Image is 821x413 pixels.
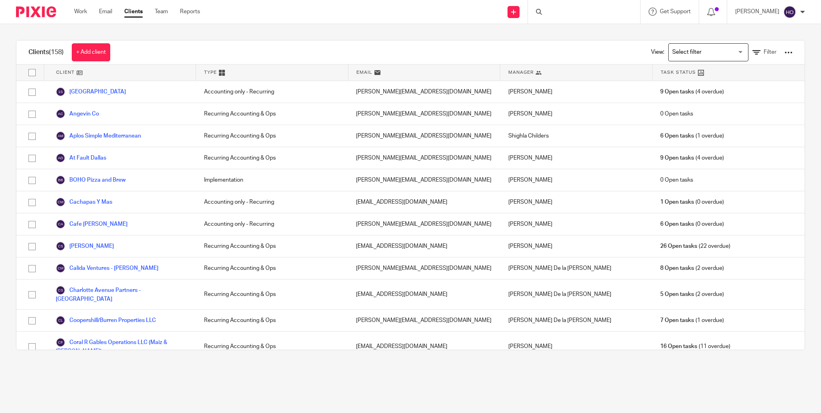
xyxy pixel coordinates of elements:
div: [PERSON_NAME] [500,213,653,235]
div: [PERSON_NAME][EMAIL_ADDRESS][DOMAIN_NAME] [348,169,500,191]
a: BOHO Pizza and Brew [56,175,125,185]
div: Recurring Accounting & Ops [196,310,348,331]
a: Work [74,8,87,16]
img: svg%3E [783,6,796,18]
span: (2 overdue) [660,290,724,298]
div: Shighla Childers [500,125,653,147]
div: Recurring Accounting & Ops [196,235,348,257]
span: 0 Open tasks [660,110,693,118]
span: (2 overdue) [660,264,724,272]
img: svg%3E [56,219,65,229]
div: [PERSON_NAME] [500,81,653,103]
img: svg%3E [56,285,65,295]
span: 9 Open tasks [660,88,694,96]
div: [PERSON_NAME] [500,235,653,257]
span: 8 Open tasks [660,264,694,272]
div: [PERSON_NAME][EMAIL_ADDRESS][DOMAIN_NAME] [348,147,500,169]
div: [EMAIL_ADDRESS][DOMAIN_NAME] [348,191,500,213]
img: svg%3E [56,153,65,163]
span: Type [204,69,217,76]
span: (11 overdue) [660,342,730,350]
span: 0 Open tasks [660,176,693,184]
div: [PERSON_NAME] [500,191,653,213]
span: 7 Open tasks [660,316,694,324]
img: svg%3E [56,175,65,185]
span: 16 Open tasks [660,342,697,350]
div: Recurring Accounting & Ops [196,103,348,125]
input: Search for option [669,45,744,59]
a: + Add client [72,43,110,61]
div: [PERSON_NAME] [500,103,653,125]
div: Recurring Accounting & Ops [196,279,348,309]
input: Select all [24,65,40,80]
div: Search for option [668,43,748,61]
h1: Clients [28,48,64,57]
p: [PERSON_NAME] [735,8,779,16]
span: Get Support [660,9,691,14]
span: 5 Open tasks [660,290,694,298]
a: Charlotte Avenue Partners - [GEOGRAPHIC_DATA] [56,285,188,303]
div: Recurring Accounting & Ops [196,257,348,279]
a: [GEOGRAPHIC_DATA] [56,87,126,97]
div: [EMAIL_ADDRESS][DOMAIN_NAME] [348,279,500,309]
div: Implementation [196,169,348,191]
div: Recurring Accounting & Ops [196,125,348,147]
span: (4 overdue) [660,88,724,96]
span: Email [356,69,372,76]
div: Recurring Accounting & Ops [196,147,348,169]
div: [PERSON_NAME] [500,332,653,361]
div: [PERSON_NAME][EMAIL_ADDRESS][DOMAIN_NAME] [348,81,500,103]
div: [PERSON_NAME][EMAIL_ADDRESS][DOMAIN_NAME] [348,125,500,147]
span: Filter [764,49,777,55]
div: Recurring Accounting & Ops [196,332,348,361]
div: Accounting only - Recurring [196,213,348,235]
a: Team [155,8,168,16]
a: Coopershill/Burren Properties LLC [56,316,156,325]
img: svg%3E [56,131,65,141]
span: Manager [508,69,534,76]
div: View: [639,40,793,64]
div: [PERSON_NAME] De la [PERSON_NAME] [500,310,653,331]
img: svg%3E [56,338,65,347]
div: [PERSON_NAME][EMAIL_ADDRESS][DOMAIN_NAME] [348,103,500,125]
img: svg%3E [56,197,65,207]
span: 1 Open tasks [660,198,694,206]
a: Email [99,8,112,16]
span: (0 overdue) [660,220,724,228]
a: Aplos Simple Mediterranean [56,131,141,141]
div: [PERSON_NAME] [500,169,653,191]
a: Clients [124,8,143,16]
div: [EMAIL_ADDRESS][DOMAIN_NAME] [348,332,500,361]
a: Reports [180,8,200,16]
div: [PERSON_NAME] De la [PERSON_NAME] [500,279,653,309]
a: Cafe [PERSON_NAME] [56,219,127,229]
span: (22 overdue) [660,242,730,250]
span: (0 overdue) [660,198,724,206]
span: (158) [49,49,64,55]
span: (1 overdue) [660,132,724,140]
div: [PERSON_NAME] De la [PERSON_NAME] [500,257,653,279]
div: Accounting only - Recurring [196,81,348,103]
img: Pixie [16,6,56,17]
a: Cachapas Y Mas [56,197,112,207]
img: svg%3E [56,316,65,325]
a: [PERSON_NAME] [56,241,114,251]
span: (1 overdue) [660,316,724,324]
span: 6 Open tasks [660,220,694,228]
a: Calida Ventures - [PERSON_NAME] [56,263,158,273]
span: 26 Open tasks [660,242,697,250]
img: svg%3E [56,87,65,97]
span: (4 overdue) [660,154,724,162]
a: Angevin Co [56,109,99,119]
span: 9 Open tasks [660,154,694,162]
div: [PERSON_NAME][EMAIL_ADDRESS][DOMAIN_NAME] [348,310,500,331]
div: Accounting only - Recurring [196,191,348,213]
div: [PERSON_NAME] [500,147,653,169]
a: At Fault Dallas [56,153,106,163]
img: svg%3E [56,263,65,273]
img: svg%3E [56,241,65,251]
span: Task Status [661,69,696,76]
img: svg%3E [56,109,65,119]
div: [EMAIL_ADDRESS][DOMAIN_NAME] [348,235,500,257]
span: Client [56,69,75,76]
